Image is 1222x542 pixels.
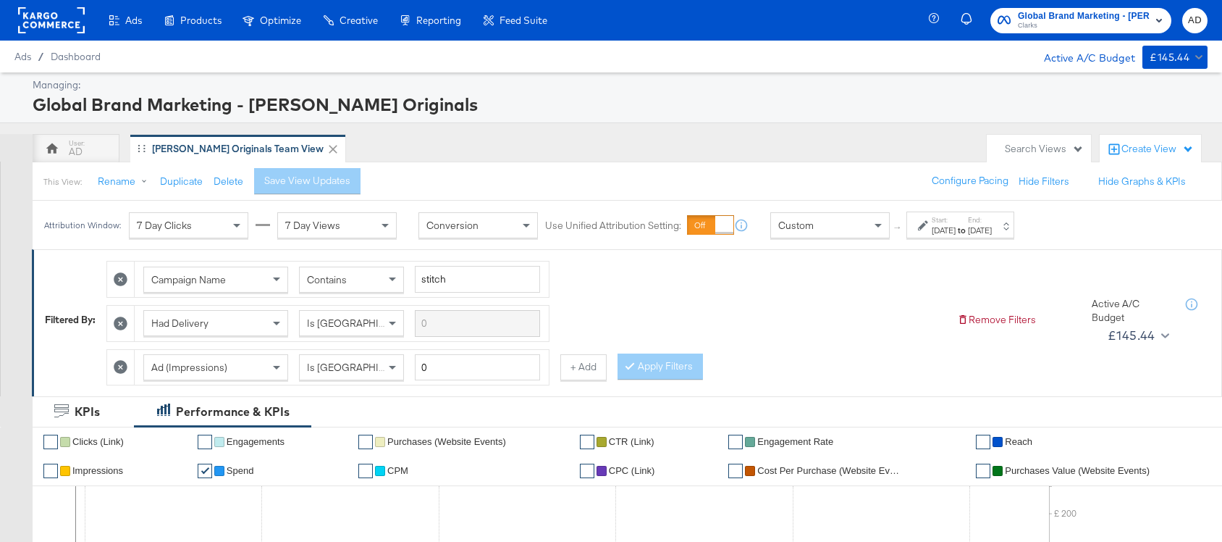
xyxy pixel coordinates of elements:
a: ✔ [358,435,373,449]
button: Delete [214,175,243,188]
span: Conversion [426,219,479,232]
button: Global Brand Marketing - [PERSON_NAME] OriginalsClarks [990,8,1171,33]
a: ✔ [580,435,594,449]
div: Drag to reorder tab [138,144,146,152]
a: ✔ [976,435,990,449]
input: Enter a search term [415,266,540,293]
button: £145.44 [1102,324,1172,347]
div: Global Brand Marketing - [PERSON_NAME] Originals [33,92,1204,117]
div: Search Views [1005,142,1084,156]
button: Configure Pacing [922,168,1019,194]
div: AD [69,145,83,159]
button: Rename [88,169,163,195]
button: Hide Filters [1019,175,1069,188]
div: £145.44 [1108,325,1155,346]
span: 7 Day Views [285,219,340,232]
button: + Add [560,354,607,380]
span: 7 Day Clicks [137,219,192,232]
span: Spend [227,465,254,476]
span: Reach [1005,436,1032,447]
button: £145.44 [1142,46,1208,69]
div: KPIs [75,404,100,420]
span: Optimize [260,14,301,26]
span: CPM [387,465,408,476]
input: Enter a number [415,354,540,381]
div: [PERSON_NAME] Originals Team View [152,142,324,156]
label: End: [968,215,992,225]
span: Reporting [416,14,461,26]
span: Impressions [72,465,123,476]
span: Campaign Name [151,273,226,286]
span: Global Brand Marketing - [PERSON_NAME] Originals [1018,9,1150,24]
span: Ad (Impressions) [151,361,227,374]
a: ✔ [580,464,594,478]
span: / [31,51,51,62]
button: Hide Graphs & KPIs [1098,175,1186,188]
span: Clicks (Link) [72,436,124,447]
span: Clarks [1018,20,1150,32]
span: Is [GEOGRAPHIC_DATA] [307,317,418,330]
a: ✔ [976,464,990,478]
a: Dashboard [51,51,101,62]
div: Attribution Window: [43,220,122,230]
span: Ads [125,14,142,26]
span: Feed Suite [500,14,547,26]
button: Remove Filters [957,313,1036,327]
span: Ads [14,51,31,62]
a: ✔ [43,435,58,449]
span: Products [180,14,222,26]
a: ✔ [198,435,212,449]
span: Engagement Rate [757,436,833,447]
span: Creative [340,14,378,26]
span: AD [1188,12,1202,29]
span: CPC (Link) [609,465,655,476]
div: Create View [1121,142,1194,157]
a: ✔ [728,464,743,478]
span: CTR (Link) [609,436,654,447]
span: Purchases Value (Website Events) [1005,465,1150,476]
div: Filtered By: [45,313,96,327]
span: Engagements [227,436,285,447]
span: Had Delivery [151,317,208,330]
div: Active A/C Budget [1029,46,1135,67]
div: [DATE] [968,225,992,236]
span: Custom [778,219,814,232]
a: ✔ [728,435,743,449]
span: ↑ [891,225,905,230]
div: Active A/C Budget [1092,297,1171,324]
button: AD [1182,8,1208,33]
div: [DATE] [932,225,956,236]
label: Use Unified Attribution Setting: [545,219,681,233]
span: Is [GEOGRAPHIC_DATA] [307,361,418,374]
input: Enter a search term [415,310,540,337]
span: Cost Per Purchase (Website Events) [757,465,902,476]
strong: to [956,225,968,235]
a: ✔ [43,464,58,478]
div: £145.44 [1150,49,1189,67]
div: Managing: [33,78,1204,92]
button: Duplicate [160,175,203,188]
div: This View: [43,176,82,188]
div: Performance & KPIs [176,404,290,420]
label: Start: [932,215,956,225]
a: ✔ [358,464,373,478]
a: ✔ [198,464,212,478]
span: Purchases (Website Events) [387,436,506,447]
span: Contains [307,273,347,286]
